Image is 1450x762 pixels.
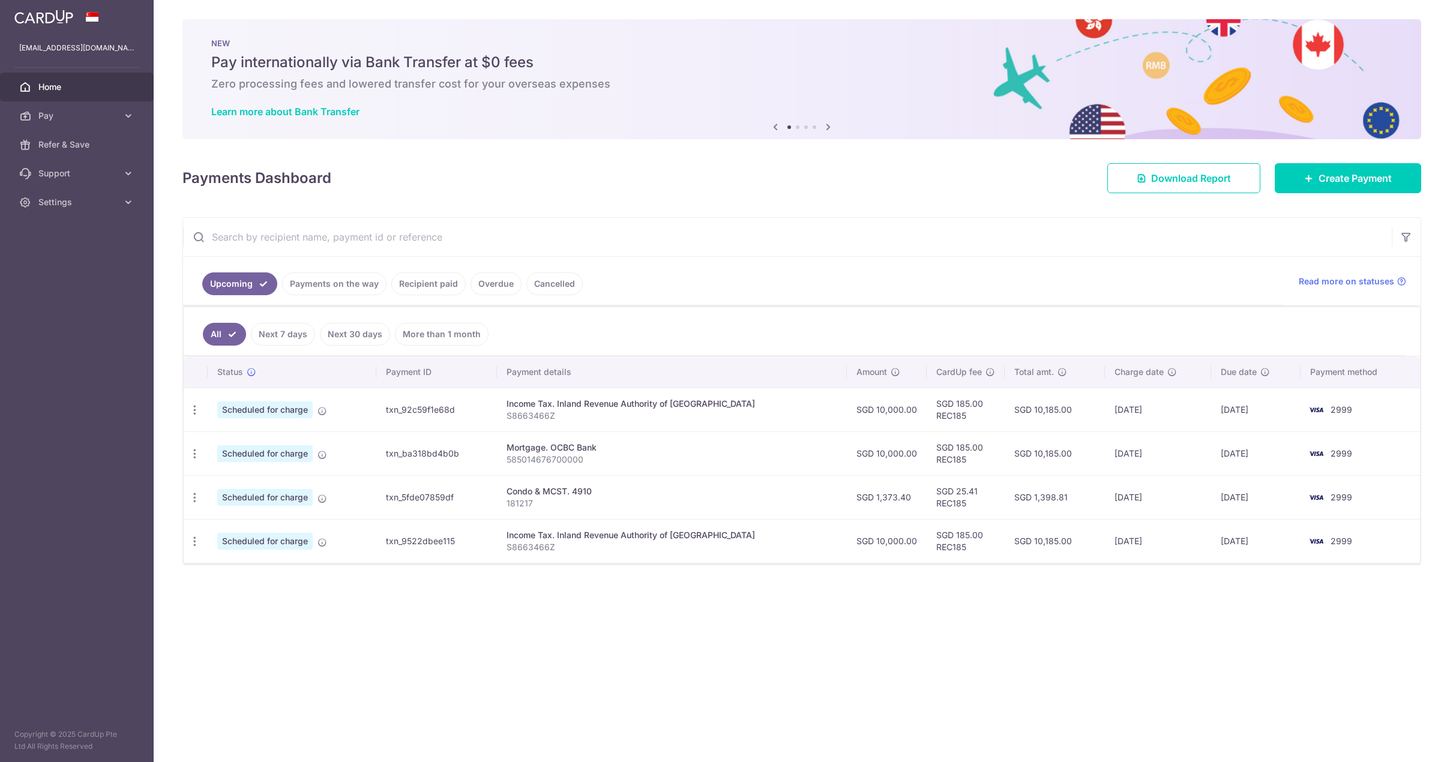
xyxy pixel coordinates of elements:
th: Payment ID [376,356,497,388]
a: Upcoming [202,272,277,295]
img: Bank Card [1304,534,1328,548]
span: Settings [38,196,118,208]
span: Read more on statuses [1299,275,1394,287]
th: Payment details [497,356,847,388]
span: Scheduled for charge [217,401,313,418]
img: Bank transfer banner [182,19,1421,139]
span: Charge date [1115,366,1164,378]
td: [DATE] [1211,475,1301,519]
a: Recipient paid [391,272,466,295]
td: SGD 10,185.00 [1005,519,1105,563]
td: SGD 185.00 REC185 [927,519,1005,563]
td: [DATE] [1105,519,1212,563]
span: 2999 [1331,448,1352,458]
td: [DATE] [1105,388,1212,431]
td: SGD 10,185.00 [1005,388,1105,431]
span: 2999 [1331,404,1352,415]
span: Pay [38,110,118,122]
span: 2999 [1331,536,1352,546]
td: txn_5fde07859df [376,475,497,519]
th: Payment method [1301,356,1420,388]
a: Create Payment [1275,163,1421,193]
div: Income Tax. Inland Revenue Authority of [GEOGRAPHIC_DATA] [507,529,837,541]
span: Total amt. [1014,366,1054,378]
a: Next 30 days [320,323,390,346]
p: 585014676700000 [507,454,837,466]
td: SGD 185.00 REC185 [927,431,1005,475]
span: Download Report [1151,171,1231,185]
span: CardUp fee [936,366,982,378]
span: Amount [856,366,887,378]
td: txn_9522dbee115 [376,519,497,563]
p: S8663466Z [507,410,837,422]
a: Next 7 days [251,323,315,346]
h6: Zero processing fees and lowered transfer cost for your overseas expenses [211,77,1392,91]
span: Due date [1221,366,1257,378]
div: Condo & MCST. 4910 [507,485,837,497]
td: txn_ba318bd4b0b [376,431,497,475]
td: txn_92c59f1e68d [376,388,497,431]
a: Cancelled [526,272,583,295]
td: SGD 10,000.00 [847,388,927,431]
td: [DATE] [1211,388,1301,431]
a: Payments on the way [282,272,387,295]
input: Search by recipient name, payment id or reference [183,218,1392,256]
p: [EMAIL_ADDRESS][DOMAIN_NAME] [19,42,134,54]
td: [DATE] [1211,431,1301,475]
a: Read more on statuses [1299,275,1406,287]
td: SGD 185.00 REC185 [927,388,1005,431]
span: Create Payment [1319,171,1392,185]
div: Mortgage. OCBC Bank [507,442,837,454]
td: [DATE] [1105,475,1212,519]
h5: Pay internationally via Bank Transfer at $0 fees [211,53,1392,72]
a: All [203,323,246,346]
img: CardUp [14,10,73,24]
td: SGD 10,000.00 [847,519,927,563]
td: [DATE] [1211,519,1301,563]
span: Scheduled for charge [217,533,313,550]
span: Scheduled for charge [217,489,313,506]
span: Status [217,366,243,378]
img: Bank Card [1304,403,1328,417]
a: More than 1 month [395,323,489,346]
img: Bank Card [1304,446,1328,461]
span: Home [38,81,118,93]
a: Learn more about Bank Transfer [211,106,359,118]
span: Refer & Save [38,139,118,151]
td: [DATE] [1105,431,1212,475]
td: SGD 25.41 REC185 [927,475,1005,519]
p: 181217 [507,497,837,509]
h4: Payments Dashboard [182,167,331,189]
span: Support [38,167,118,179]
a: Overdue [471,272,522,295]
span: Scheduled for charge [217,445,313,462]
td: SGD 10,185.00 [1005,431,1105,475]
td: SGD 1,373.40 [847,475,927,519]
img: Bank Card [1304,490,1328,505]
td: SGD 1,398.81 [1005,475,1105,519]
p: S8663466Z [507,541,837,553]
p: NEW [211,38,1392,48]
div: Income Tax. Inland Revenue Authority of [GEOGRAPHIC_DATA] [507,398,837,410]
span: 2999 [1331,492,1352,502]
a: Download Report [1107,163,1260,193]
td: SGD 10,000.00 [847,431,927,475]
